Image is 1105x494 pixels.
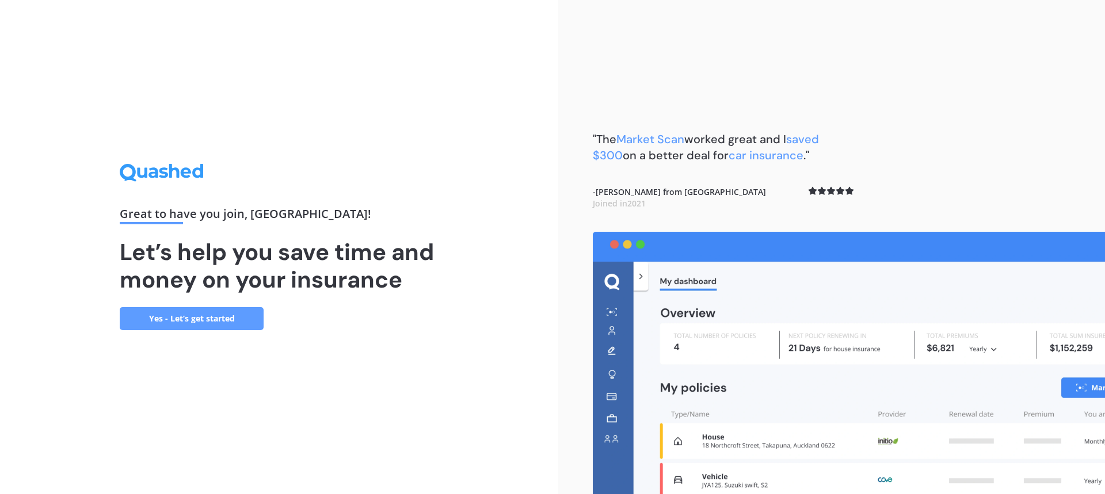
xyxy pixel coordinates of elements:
span: Joined in 2021 [593,198,646,209]
span: car insurance [729,148,803,163]
b: - [PERSON_NAME] from [GEOGRAPHIC_DATA] [593,186,766,209]
img: dashboard.webp [593,232,1105,494]
span: Market Scan [616,132,684,147]
div: Great to have you join , [GEOGRAPHIC_DATA] ! [120,208,439,224]
b: "The worked great and I on a better deal for ." [593,132,819,163]
a: Yes - Let’s get started [120,307,264,330]
h1: Let’s help you save time and money on your insurance [120,238,439,293]
span: saved $300 [593,132,819,163]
